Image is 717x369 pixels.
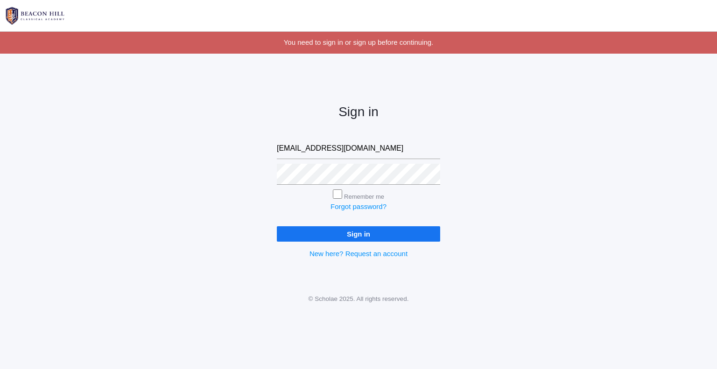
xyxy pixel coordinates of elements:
[277,226,440,242] input: Sign in
[277,138,440,159] input: Email address
[277,105,440,119] h2: Sign in
[309,250,408,258] a: New here? Request an account
[344,193,384,200] label: Remember me
[330,202,387,210] a: Forgot password?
